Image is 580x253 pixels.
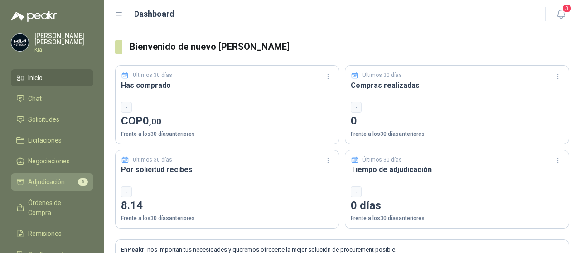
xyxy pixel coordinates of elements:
p: Últimos 30 días [362,71,402,80]
p: 0 días [351,197,563,215]
a: Licitaciones [11,132,93,149]
p: Frente a los 30 días anteriores [121,130,333,138]
p: Últimos 30 días [362,156,402,164]
span: Adjudicación [28,177,65,187]
p: 0 [351,113,563,130]
span: Remisiones [28,229,62,239]
p: 8.14 [121,197,333,215]
a: Negociaciones [11,153,93,170]
span: Inicio [28,73,43,83]
b: Peakr [127,246,145,253]
p: Frente a los 30 días anteriores [121,214,333,223]
img: Company Logo [11,34,29,51]
div: - [121,102,132,113]
p: COP [121,113,333,130]
img: Logo peakr [11,11,57,22]
h3: Tiempo de adjudicación [351,164,563,175]
a: Inicio [11,69,93,86]
p: [PERSON_NAME] [PERSON_NAME] [34,33,93,45]
h3: Bienvenido de nuevo [PERSON_NAME] [130,40,570,54]
h1: Dashboard [134,8,174,20]
span: 3 [562,4,572,13]
span: ,00 [149,116,161,127]
span: Chat [28,94,42,104]
h3: Por solicitud recibes [121,164,333,175]
span: Solicitudes [28,115,59,124]
h3: Has comprado [121,80,333,91]
p: Últimos 30 días [133,156,172,164]
p: Kia [34,47,93,53]
a: Órdenes de Compra [11,194,93,221]
span: Licitaciones [28,135,62,145]
div: - [351,186,362,197]
button: 3 [553,6,569,23]
span: Negociaciones [28,156,70,166]
p: Últimos 30 días [133,71,172,80]
a: Remisiones [11,225,93,242]
p: Frente a los 30 días anteriores [351,130,563,138]
a: Adjudicación6 [11,173,93,191]
span: 0 [143,115,161,127]
h3: Compras realizadas [351,80,563,91]
p: Frente a los 30 días anteriores [351,214,563,223]
div: - [351,102,362,113]
span: Órdenes de Compra [28,198,85,218]
a: Chat [11,90,93,107]
span: 6 [78,178,88,186]
div: - [121,186,132,197]
a: Solicitudes [11,111,93,128]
